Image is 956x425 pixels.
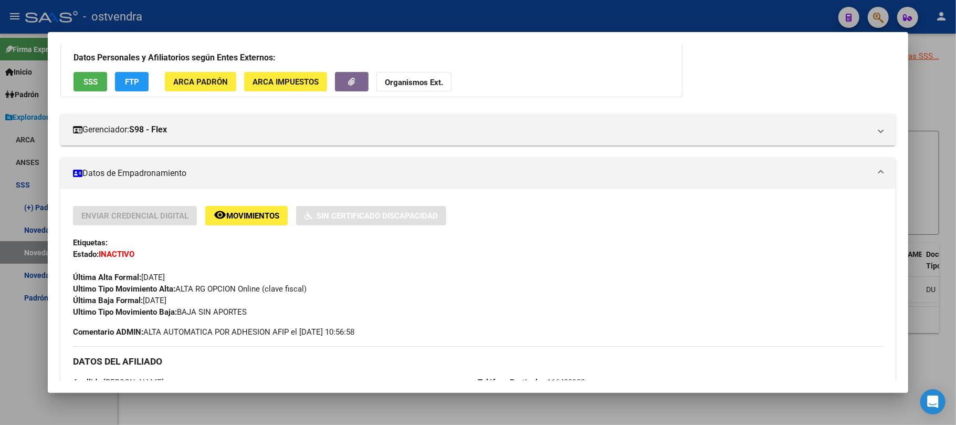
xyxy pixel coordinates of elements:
button: Movimientos [205,206,288,225]
mat-expansion-panel-header: Datos de Empadronamiento [60,158,896,189]
mat-expansion-panel-header: Gerenciador:S98 - Flex [60,114,896,146]
span: ALTA RG OPCION Online (clave fiscal) [73,284,307,294]
mat-panel-title: Gerenciador: [73,123,870,136]
button: ARCA Padrón [165,72,236,91]
strong: Última Alta Formal: [73,273,141,282]
strong: Última Baja Formal: [73,296,143,305]
button: FTP [115,72,149,91]
span: ARCA Padrón [173,77,228,87]
h3: Datos Personales y Afiliatorios según Entes Externos: [73,51,669,64]
button: Enviar Credencial Digital [73,206,197,225]
button: Organismos Ext. [376,72,451,91]
strong: Apellido: [73,378,103,387]
strong: Teléfono Particular: [478,378,547,387]
span: BAJA SIN APORTES [73,307,247,317]
button: Sin Certificado Discapacidad [296,206,446,225]
strong: Estado: [73,250,99,259]
span: ARCA Impuestos [253,77,319,87]
span: Movimientos [226,211,279,221]
span: Enviar Credencial Digital [81,211,188,221]
span: Sin Certificado Discapacidad [317,211,438,221]
span: FTP [125,77,139,87]
span: SSS [83,77,98,87]
h3: DATOS DEL AFILIADO [73,356,883,367]
span: [PERSON_NAME] [73,378,164,387]
strong: INACTIVO [99,250,134,259]
button: ARCA Impuestos [244,72,327,91]
strong: Ultimo Tipo Movimiento Alta: [73,284,175,294]
span: [DATE] [73,273,165,282]
div: Open Intercom Messenger [920,389,946,414]
strong: Ultimo Tipo Movimiento Baja: [73,307,177,317]
strong: Etiquetas: [73,238,108,247]
span: 116488922 [478,378,585,387]
mat-icon: remove_red_eye [214,209,226,221]
strong: S98 - Flex [129,123,167,136]
span: [DATE] [73,296,166,305]
mat-panel-title: Datos de Empadronamiento [73,167,870,180]
button: SSS [73,72,107,91]
strong: Organismos Ext. [385,78,443,87]
strong: Comentario ADMIN: [73,327,143,337]
span: ALTA AUTOMATICA POR ADHESION AFIP el [DATE] 10:56:58 [73,326,354,338]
